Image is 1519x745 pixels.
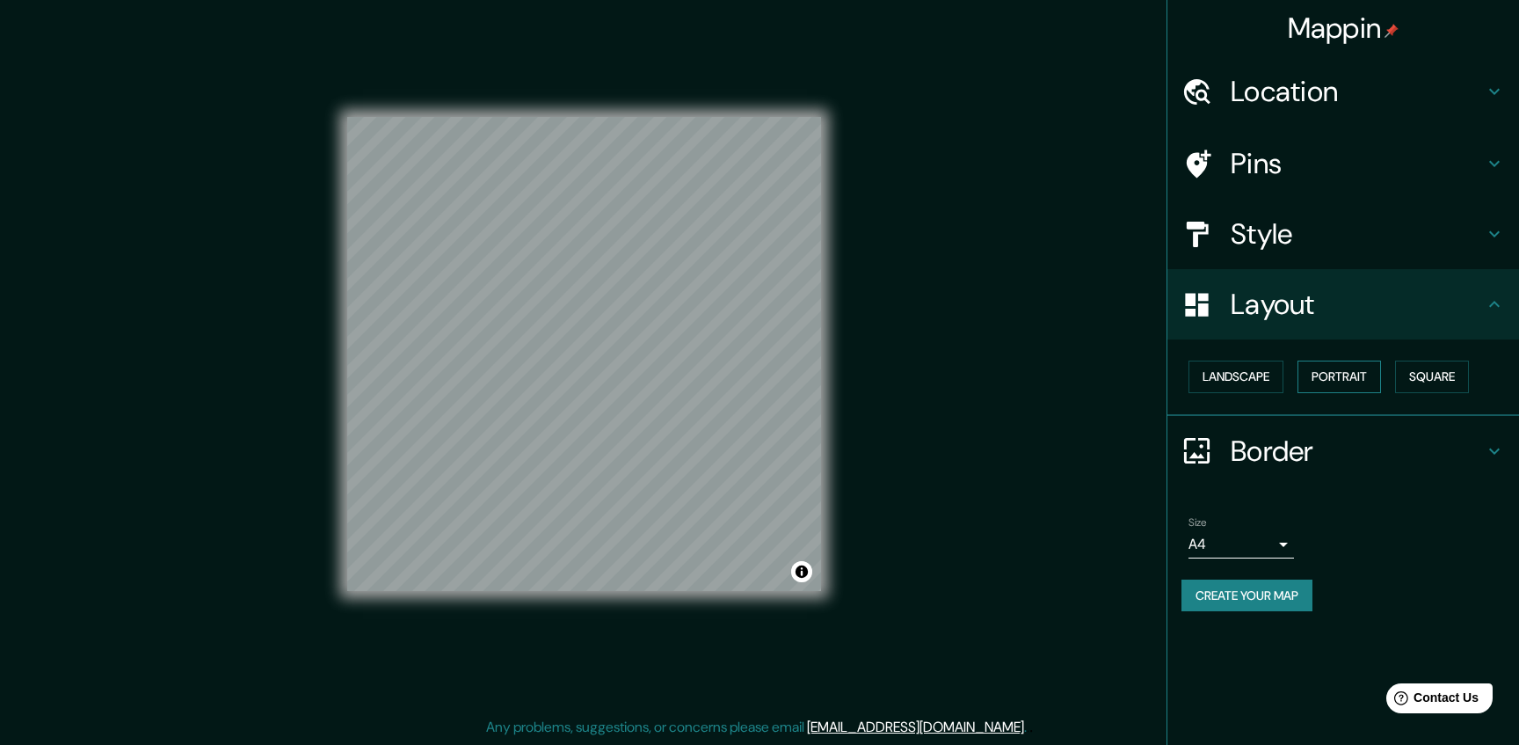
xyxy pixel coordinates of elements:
a: [EMAIL_ADDRESS][DOMAIN_NAME] [807,718,1024,736]
div: Location [1167,56,1519,127]
h4: Pins [1231,146,1484,181]
h4: Border [1231,434,1484,469]
button: Toggle attribution [791,561,812,582]
canvas: Map [347,117,821,591]
button: Landscape [1188,361,1283,393]
div: A4 [1188,530,1294,559]
h4: Mappin [1288,11,1399,46]
h4: Style [1231,216,1484,252]
h4: Layout [1231,287,1484,322]
p: Any problems, suggestions, or concerns please email . [486,717,1027,738]
div: Pins [1167,128,1519,199]
div: Layout [1167,269,1519,340]
h4: Location [1231,74,1484,109]
img: pin-icon.png [1385,24,1399,38]
label: Size [1188,515,1207,530]
button: Create your map [1181,580,1312,612]
button: Square [1395,361,1469,393]
button: Portrait [1297,361,1381,393]
div: Border [1167,416,1519,486]
div: . [1029,717,1033,738]
iframe: Help widget launcher [1363,676,1500,726]
div: Style [1167,199,1519,269]
div: . [1027,717,1029,738]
